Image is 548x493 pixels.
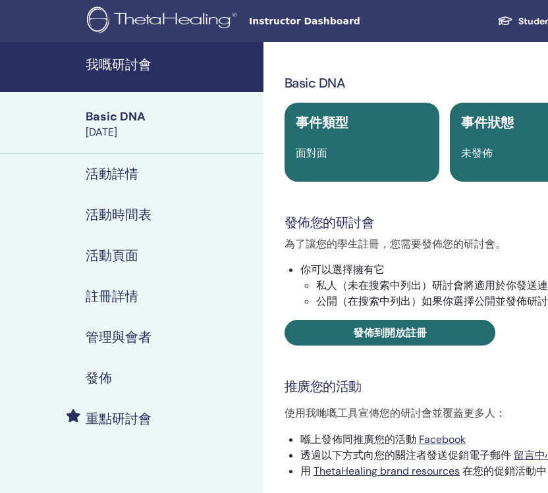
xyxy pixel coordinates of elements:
a: Basic DNA[DATE] [78,109,263,140]
h4: 發佈 [86,369,112,388]
div: Basic DNA [86,109,256,125]
div: [DATE] [86,125,256,140]
span: Instructor Dashboard [249,14,447,28]
h4: 我嘅研討會 [86,55,256,75]
h4: 活動頁面 [86,246,138,266]
a: Facebook [419,432,466,446]
img: graduation-cap-white.svg [497,15,513,26]
img: logo.png [87,7,241,36]
a: ThetaHealing brand resources [314,464,460,478]
span: 面對面 [296,146,327,160]
h4: 註冊詳情 [86,287,138,307]
span: 發佈到開放註冊 [353,326,427,340]
span: 未發佈 [461,146,493,160]
h4: 重點研討會 [86,409,151,429]
h4: 管理與會者 [86,328,151,348]
h4: 活動詳情 [86,165,138,184]
span: 事件狀態 [461,114,514,131]
a: 發佈到開放註冊 [285,320,495,346]
h4: 活動時間表 [86,205,151,225]
span: 事件類型 [296,114,348,131]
